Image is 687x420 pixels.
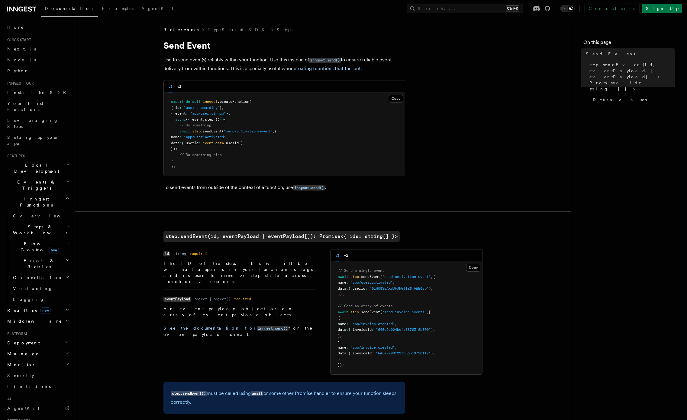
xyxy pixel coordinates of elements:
[5,351,39,357] span: Manage
[5,210,71,305] div: Inngest Functions
[407,4,523,13] button: Search...Ctrl+K
[338,286,346,291] span: data
[13,297,44,302] span: Logging
[359,310,380,314] span: .sendEvent
[589,62,675,92] span: step.sendEvent(id, eventPayload | eventPayload[]): Promise<{ ids: string[] }>
[7,101,43,112] span: Your first Functions
[346,286,348,291] span: :
[348,286,365,291] span: { userId
[179,135,182,139] span: :
[350,322,395,326] span: "app/invoice.created"
[177,80,181,93] button: v2
[5,194,71,210] button: Inngest Functions
[5,22,71,33] a: Home
[171,111,186,116] span: { event
[5,37,31,42] span: Quick start
[226,135,228,139] span: ,
[102,6,134,11] span: Examples
[5,177,71,194] button: Events & Triggers
[5,98,71,115] a: Your first Functions
[222,106,224,110] span: ,
[593,97,647,103] span: Return values
[171,391,207,396] code: step.sendEvent()
[179,123,211,127] span: // Do something
[218,99,249,104] span: .createFunction
[257,326,289,331] code: inngest.send()
[198,141,201,145] span: :
[13,286,53,291] span: Versioning
[173,251,186,256] dd: string
[11,210,71,221] a: Overview
[179,153,222,157] span: // Do something else
[395,345,397,350] span: ,
[587,59,675,94] a: step.sendEvent(id, eventPayload | eventPayload[]): Promise<{ ids: string[] }>
[7,47,36,51] span: Next.js
[372,351,374,355] span: :
[203,141,213,145] span: event
[7,57,36,62] span: Node.js
[338,292,344,296] span: });
[184,106,220,110] span: "user-onboarding"
[163,325,316,337] p: for the event payload format.
[338,304,393,308] span: // Send an array of events
[433,327,435,332] span: ,
[171,141,179,145] span: data
[13,213,75,218] span: Overview
[5,331,27,336] span: Platform
[372,327,374,332] span: :
[163,231,400,242] code: step.sendEvent(id, eventPayload | eventPayload[]): Promise<{ ids: string[] }>
[583,39,675,48] h4: On this page
[350,310,359,314] span: step
[224,129,273,133] span: "send-activation-event"
[338,339,340,343] span: {
[215,141,224,145] span: data
[348,351,372,355] span: { invoiceId
[163,251,170,256] code: id
[7,24,24,30] span: Home
[389,95,403,103] button: Copy
[275,129,277,133] span: {
[186,117,203,122] span: ({ event
[560,5,575,12] button: Toggle dark mode
[5,316,71,327] button: Middleware
[224,141,243,145] span: .userId }
[346,345,348,350] span: :
[433,275,435,279] span: {
[277,27,292,33] a: Steps
[365,286,367,291] span: :
[5,359,71,370] button: Monitor
[340,357,342,361] span: ,
[5,81,34,86] span: Inngest tour
[7,384,51,389] span: Limitations
[338,275,348,279] span: await
[338,280,346,285] span: name
[338,345,346,350] span: name
[163,326,289,330] a: See the documentation forinngest.send()
[346,280,348,285] span: :
[5,340,40,346] span: Deployment
[5,348,71,359] button: Manage
[338,316,340,320] span: {
[429,286,431,291] span: }
[369,286,429,291] span: "01H08SEAXBJFJNGTTZ5TAWB0BD"
[350,345,395,350] span: "app/invoice.created"
[249,99,251,104] span: (
[585,4,640,13] a: Contact sales
[171,389,398,406] p: must be called using or some other Promise handler to ensure your function sleeps correctly.
[7,373,34,378] span: Security
[431,286,433,291] span: ,
[186,99,201,104] span: default
[45,6,95,11] span: Documentation
[338,357,340,361] span: }
[346,322,348,326] span: :
[171,147,177,151] span: });
[195,297,231,301] dd: object | object[]
[11,294,71,305] a: Logging
[466,264,480,272] button: Copy
[5,179,66,191] span: Events & Triggers
[376,327,431,332] span: "645e9e024befa68763f5b500"
[163,56,405,73] p: Use to send event(s) reliably within your function. Use this instead of to ensure reliable event ...
[163,27,199,33] span: References
[208,27,268,33] a: TypeScript SDK
[338,351,346,355] span: data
